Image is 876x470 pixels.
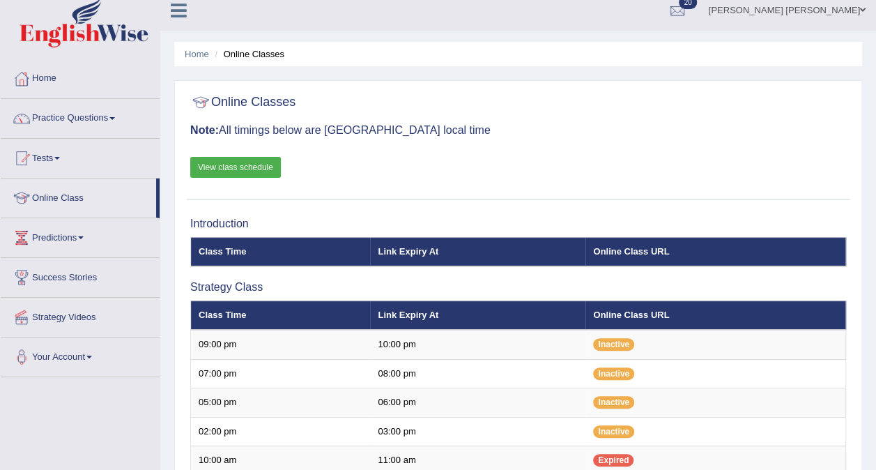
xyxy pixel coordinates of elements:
td: 09:00 pm [191,330,371,359]
td: 10:00 pm [370,330,585,359]
a: Home [1,59,160,94]
span: Inactive [593,367,634,380]
td: 08:00 pm [370,359,585,388]
h3: Introduction [190,218,846,230]
a: Online Class [1,179,156,213]
th: Online Class URL [585,301,845,330]
th: Online Class URL [585,237,845,266]
a: Predictions [1,218,160,253]
a: Your Account [1,338,160,372]
a: Success Stories [1,258,160,293]
a: Tests [1,139,160,174]
span: Inactive [593,338,634,351]
span: Inactive [593,396,634,409]
h3: Strategy Class [190,281,846,294]
a: Practice Questions [1,99,160,134]
th: Class Time [191,237,371,266]
td: 06:00 pm [370,388,585,418]
span: Expired [593,454,633,467]
td: 05:00 pm [191,388,371,418]
b: Note: [190,124,219,136]
h2: Online Classes [190,92,295,113]
td: 02:00 pm [191,417,371,446]
a: Strategy Videos [1,298,160,333]
td: 07:00 pm [191,359,371,388]
th: Class Time [191,301,371,330]
h3: All timings below are [GEOGRAPHIC_DATA] local time [190,124,846,137]
li: Online Classes [211,47,284,61]
a: View class schedule [190,157,281,178]
a: Home [185,49,209,59]
th: Link Expiry At [370,301,585,330]
td: 03:00 pm [370,417,585,446]
th: Link Expiry At [370,237,585,266]
span: Inactive [593,425,634,438]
